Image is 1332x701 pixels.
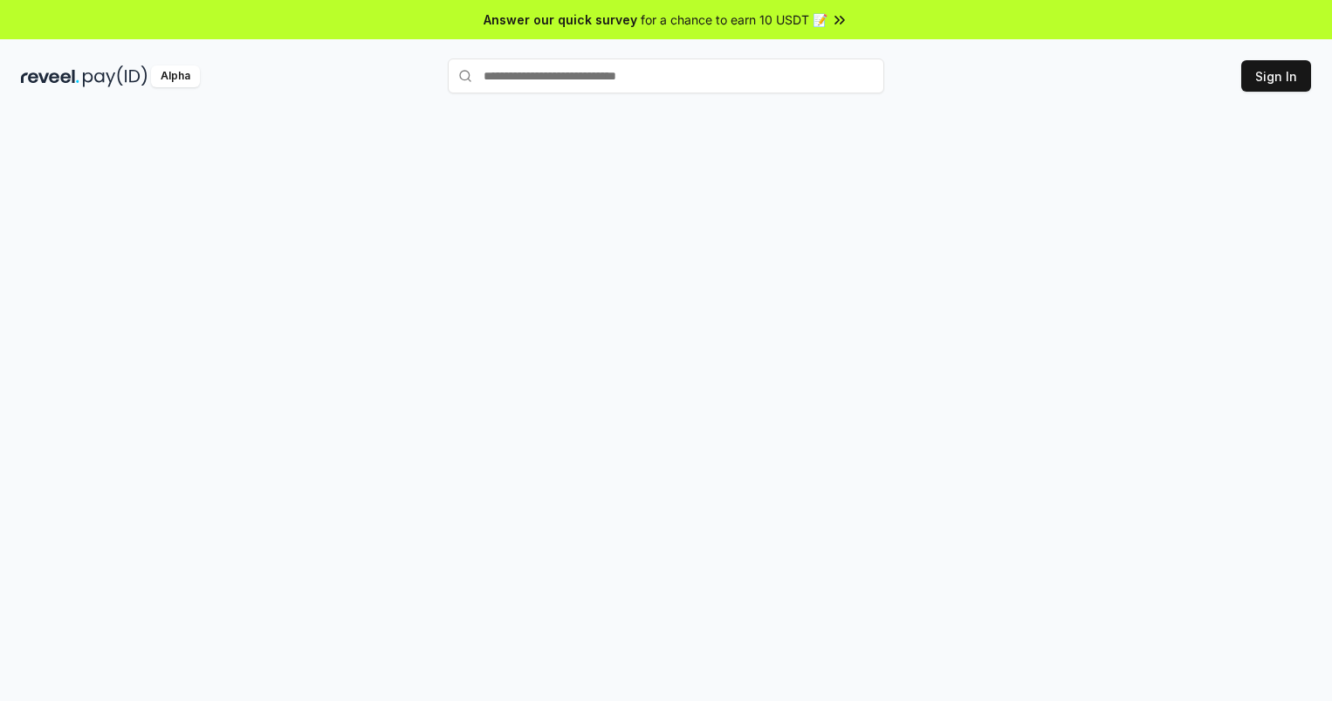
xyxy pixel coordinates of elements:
button: Sign In [1241,60,1311,92]
span: for a chance to earn 10 USDT 📝 [641,10,827,29]
img: pay_id [83,65,148,87]
span: Answer our quick survey [484,10,637,29]
div: Alpha [151,65,200,87]
img: reveel_dark [21,65,79,87]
